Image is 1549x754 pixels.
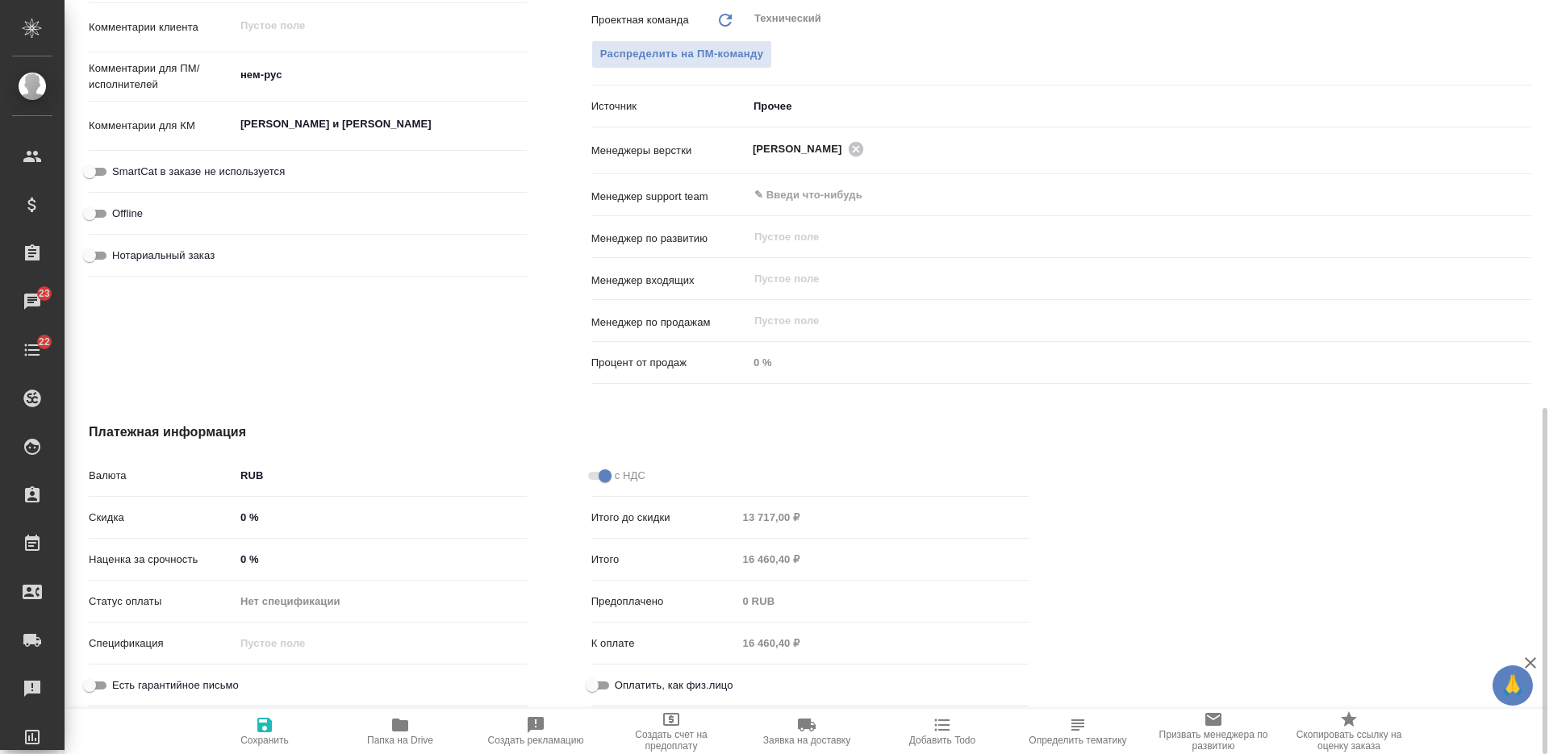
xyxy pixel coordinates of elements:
button: Создать рекламацию [468,709,603,754]
input: Пустое поле [753,227,1493,247]
p: Спецификация [89,635,235,652]
p: Предоплачено [591,594,737,610]
input: ✎ Введи что-нибудь [235,506,527,529]
p: Менеджер по продажам [591,315,748,331]
span: Offline [112,206,143,222]
p: К оплате [591,635,737,652]
span: с НДС [615,468,645,484]
p: Процент от продаж [591,355,748,371]
input: ✎ Введи что-нибудь [753,185,1472,205]
span: Оплатить, как физ.лицо [615,677,733,694]
button: 🙏 [1493,665,1533,706]
span: Есть гарантийное письмо [112,677,239,694]
textarea: [PERSON_NAME] и [PERSON_NAME] [235,110,527,138]
button: Добавить Todo [875,709,1010,754]
p: Менеджер входящих [591,273,748,289]
div: Прочее [748,93,1531,120]
p: Менеджеры верстки [591,143,748,159]
a: 23 [4,281,61,322]
button: Сохранить [197,709,332,754]
button: Скопировать ссылку на оценку заказа [1281,709,1417,754]
p: Наценка за срочность [89,552,235,568]
input: Пустое поле [753,311,1493,331]
span: [PERSON_NAME] [753,141,852,157]
textarea: нем-рус [235,61,527,89]
button: Open [1522,194,1526,197]
input: Пустое поле [737,548,1029,571]
span: 🙏 [1499,669,1526,702]
input: Пустое поле [235,631,527,655]
p: Комментарии клиента [89,19,235,35]
div: [PERSON_NAME] [753,139,869,159]
input: ✎ Введи что-нибудь [235,548,527,571]
span: Заявка на доставку [763,735,850,746]
input: Пустое поле [748,351,1531,374]
div: Нет спецификации [235,588,527,615]
p: Статус оплаты [89,594,235,610]
span: Создать рекламацию [488,735,584,746]
p: Менеджер по развитию [591,231,748,247]
button: Заявка на доставку [739,709,875,754]
span: Папка на Drive [367,735,433,746]
button: Папка на Drive [332,709,468,754]
button: Призвать менеджера по развитию [1146,709,1281,754]
input: Пустое поле [737,589,1029,613]
span: Распределить на ПМ-команду [600,45,764,64]
span: Сохранить [240,735,289,746]
span: 23 [29,285,60,302]
button: Создать счет на предоплату [603,709,739,754]
p: Итого до скидки [591,510,737,526]
p: Итого [591,552,737,568]
span: Создать счет на предоплату [613,729,729,752]
p: Комментарии для ПМ/исполнителей [89,60,235,93]
input: Пустое поле [737,506,1029,529]
input: Пустое поле [753,269,1493,289]
p: Валюта [89,468,235,484]
div: RUB [235,462,527,489]
a: 22 [4,330,61,370]
button: Определить тематику [1010,709,1146,754]
p: Скидка [89,510,235,526]
p: Менеджер support team [591,189,748,205]
span: Нотариальный заказ [112,248,215,264]
span: Призвать менеджера по развитию [1155,729,1271,752]
p: Комментарии для КМ [89,118,235,134]
span: Скопировать ссылку на оценку заказа [1291,729,1407,752]
span: В заказе уже есть ответственный ПМ или ПМ группа [591,40,773,69]
button: Open [1522,148,1526,151]
h4: Платежная информация [89,423,1029,442]
p: Проектная команда [591,12,689,28]
span: 22 [29,334,60,350]
span: SmartCat в заказе не используется [112,164,285,180]
span: Определить тематику [1029,735,1126,746]
p: Источник [591,98,748,115]
button: Распределить на ПМ-команду [591,40,773,69]
input: Пустое поле [737,631,1029,655]
span: Добавить Todo [909,735,975,746]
